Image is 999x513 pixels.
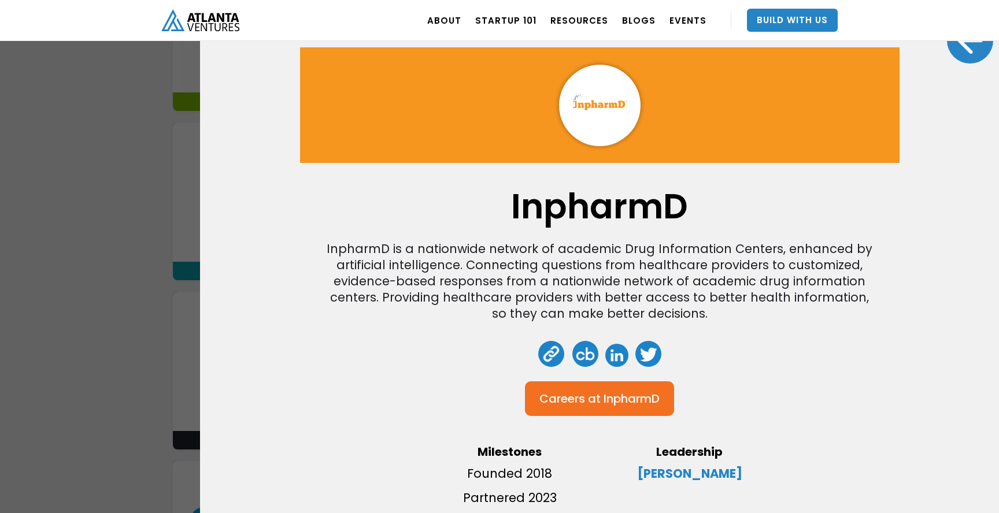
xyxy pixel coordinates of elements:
a: EVENTS [669,4,706,36]
a: ABOUT [427,4,461,36]
h1: InpharmD [511,192,688,221]
a: Build With Us [747,9,838,32]
a: RESOURCES [550,4,608,36]
a: Startup 101 [475,4,536,36]
a: BLOGS [622,4,656,36]
div: InpharmD is a nationwide network of academic Drug Information Centers, enhanced by artificial int... [322,241,877,322]
img: Avatar Image [558,65,640,146]
img: Company Banner [299,35,899,176]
